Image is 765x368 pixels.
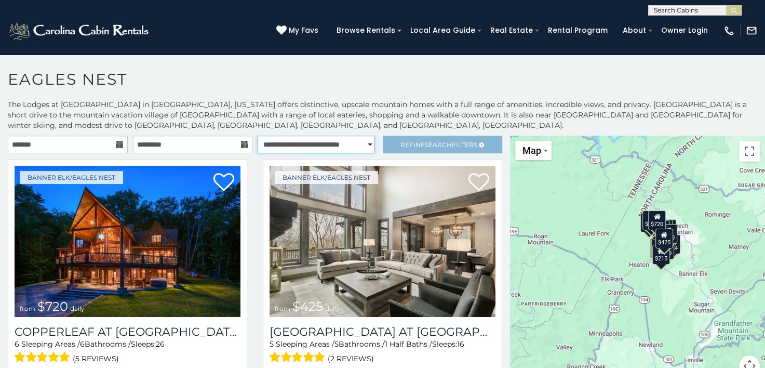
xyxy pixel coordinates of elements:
[656,240,674,259] div: $250
[383,136,503,153] a: RefineSearchFilters
[15,325,240,339] h3: Copperleaf at Eagles Nest
[275,305,290,312] span: from
[270,339,274,349] span: 5
[270,339,495,365] div: Sleeping Areas / Bathrooms / Sleeps:
[325,305,340,312] span: daily
[334,339,339,349] span: 5
[543,22,613,38] a: Rental Program
[723,25,735,36] img: phone-regular-white.png
[385,339,432,349] span: 1 Half Baths /
[15,166,240,317] img: Copperleaf at Eagles Nest
[15,325,240,339] a: Copperleaf at [GEOGRAPHIC_DATA]
[276,25,321,36] a: My Favs
[642,211,660,230] div: $265
[15,166,240,317] a: Copperleaf at Eagles Nest from $720 daily
[37,299,68,314] span: $720
[652,244,669,264] div: $215
[292,299,323,314] span: $425
[659,219,676,239] div: $200
[485,22,538,38] a: Real Estate
[80,339,85,349] span: 6
[618,22,651,38] a: About
[15,339,19,349] span: 6
[746,25,757,36] img: mail-regular-white.png
[156,339,165,349] span: 26
[457,339,464,349] span: 16
[20,305,35,312] span: from
[656,22,713,38] a: Owner Login
[425,141,452,149] span: Search
[328,352,374,365] span: (2 reviews)
[270,166,495,317] a: Sunset Ridge Hideaway at Eagles Nest from $425 daily
[650,239,667,258] div: $305
[522,145,541,156] span: Map
[70,305,85,312] span: daily
[213,172,234,194] a: Add to favorites
[663,234,680,254] div: $424
[660,224,677,244] div: $230
[515,141,552,160] button: Change map style
[8,20,152,41] img: White-1-2.png
[651,238,668,257] div: $230
[73,352,119,365] span: (5 reviews)
[468,172,489,194] a: Add to favorites
[331,22,400,38] a: Browse Rentals
[655,229,673,248] div: $425
[739,141,760,162] button: Toggle fullscreen view
[405,22,480,38] a: Local Area Guide
[640,212,658,232] div: $285
[270,325,495,339] a: [GEOGRAPHIC_DATA] at [GEOGRAPHIC_DATA]
[270,325,495,339] h3: Sunset Ridge Hideaway at Eagles Nest
[648,210,665,230] div: $720
[645,211,662,231] div: $305
[270,166,495,317] img: Sunset Ridge Hideaway at Eagles Nest
[289,25,318,36] span: My Favs
[275,171,378,184] a: Banner Elk/Eagles Nest
[20,171,123,184] a: Banner Elk/Eagles Nest
[400,141,477,149] span: Refine Filters
[650,238,668,258] div: $230
[15,339,240,365] div: Sleeping Areas / Bathrooms / Sleeps:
